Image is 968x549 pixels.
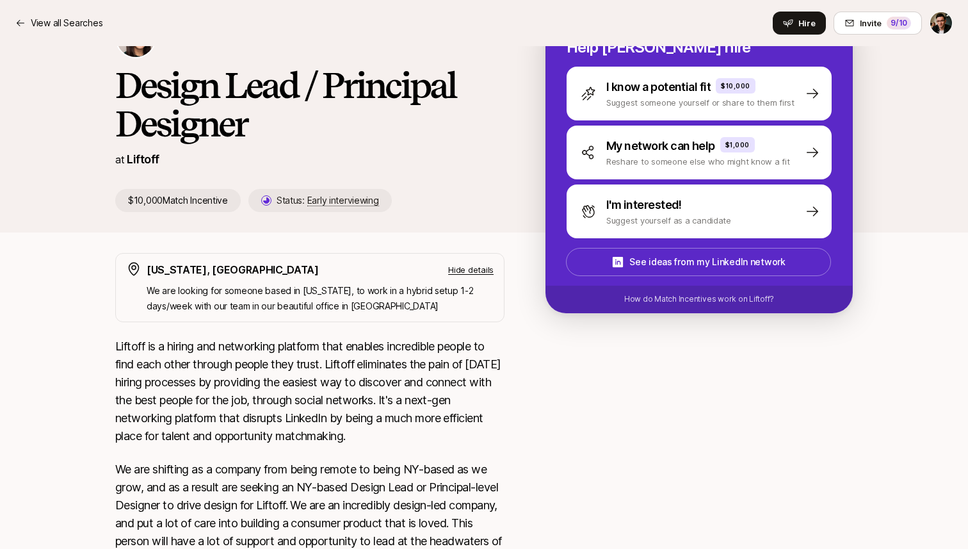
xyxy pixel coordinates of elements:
p: [US_STATE], [GEOGRAPHIC_DATA] [147,261,319,278]
p: Reshare to someone else who might know a fit [606,155,790,168]
a: Liftoff [127,152,159,166]
p: How do Match Incentives work on Liftoff? [624,293,774,305]
div: 9 /10 [887,17,911,29]
p: Status: [277,193,379,208]
p: Suggest someone yourself or share to them first [606,96,795,109]
p: Hide details [448,263,494,276]
img: Daniël van der Winden [930,12,952,34]
span: Hire [798,17,816,29]
p: $1,000 [725,140,750,150]
span: Invite [860,17,882,29]
button: Invite9/10 [834,12,922,35]
button: Hire [773,12,826,35]
span: Early interviewing [307,195,379,206]
p: $10,000 Match Incentive [115,189,241,212]
p: We are looking for someone based in [US_STATE], to work in a hybrid setup 1-2 days/week with our ... [147,283,494,314]
p: Help [PERSON_NAME] hire [567,38,832,56]
p: Suggest yourself as a candidate [606,214,731,227]
p: Liftoff is a hiring and networking platform that enables incredible people to find each other thr... [115,338,504,445]
h1: Design Lead / Principal Designer [115,66,504,143]
button: See ideas from my LinkedIn network [566,248,831,276]
p: See ideas from my LinkedIn network [629,254,785,270]
p: My network can help [606,137,715,155]
p: View all Searches [31,15,102,31]
p: I'm interested! [606,196,682,214]
button: Daniël van der Winden [930,12,953,35]
p: $10,000 [721,81,750,91]
p: I know a potential fit [606,78,711,96]
p: at [115,151,124,168]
